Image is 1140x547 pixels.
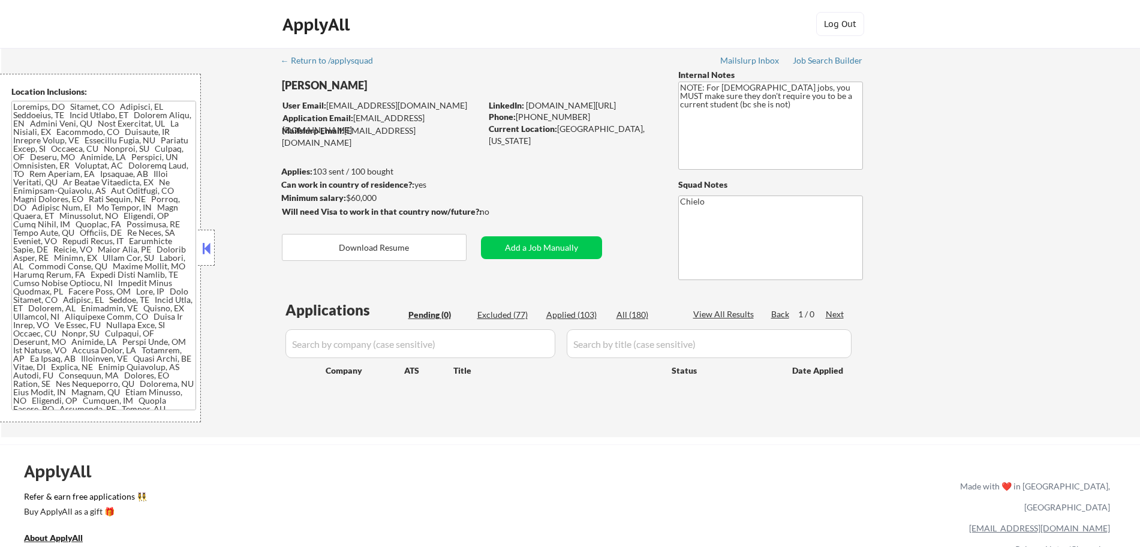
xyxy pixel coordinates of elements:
[282,125,344,136] strong: Mailslurp Email:
[281,193,346,203] strong: Minimum salary:
[720,56,780,65] div: Mailslurp Inbox
[720,56,780,68] a: Mailslurp Inbox
[408,309,468,321] div: Pending (0)
[453,365,660,377] div: Title
[281,56,384,68] a: ← Return to /applysquad
[793,56,863,65] div: Job Search Builder
[678,179,863,191] div: Squad Notes
[24,461,105,482] div: ApplyAll
[404,365,453,377] div: ATS
[793,56,863,68] a: Job Search Builder
[481,236,602,259] button: Add a Job Manually
[798,308,826,320] div: 1 / 0
[282,206,482,217] strong: Will need Visa to work in that country now/future?:
[282,113,353,123] strong: Application Email:
[678,69,863,81] div: Internal Notes
[477,309,537,321] div: Excluded (77)
[282,14,353,35] div: ApplyAll
[24,507,144,516] div: Buy ApplyAll as a gift 🎁
[771,308,790,320] div: Back
[526,100,616,110] a: [DOMAIN_NAME][URL]
[281,192,481,204] div: $60,000
[489,100,524,110] strong: LinkedIn:
[281,56,384,65] div: ← Return to /applysquad
[672,359,775,381] div: Status
[792,365,845,377] div: Date Applied
[24,492,709,505] a: Refer & earn free applications 👯‍♀️
[489,124,557,134] strong: Current Location:
[546,309,606,321] div: Applied (103)
[616,309,676,321] div: All (180)
[281,179,414,190] strong: Can work in country of residence?:
[282,234,467,261] button: Download Resume
[969,523,1110,533] a: [EMAIL_ADDRESS][DOMAIN_NAME]
[282,125,481,148] div: [EMAIL_ADDRESS][DOMAIN_NAME]
[11,86,196,98] div: Location Inclusions:
[955,476,1110,518] div: Made with ❤️ in [GEOGRAPHIC_DATA], [GEOGRAPHIC_DATA]
[326,365,404,377] div: Company
[826,308,845,320] div: Next
[480,206,514,218] div: no
[281,179,477,191] div: yes
[489,123,658,146] div: [GEOGRAPHIC_DATA], [US_STATE]
[489,111,658,123] div: [PHONE_NUMBER]
[816,12,864,36] button: Log Out
[281,166,481,178] div: 103 sent / 100 bought
[282,100,481,112] div: [EMAIL_ADDRESS][DOMAIN_NAME]
[693,308,757,320] div: View All Results
[281,166,312,176] strong: Applies:
[285,303,404,317] div: Applications
[282,100,326,110] strong: User Email:
[282,112,481,136] div: [EMAIL_ADDRESS][DOMAIN_NAME]
[285,329,555,358] input: Search by company (case sensitive)
[24,505,144,520] a: Buy ApplyAll as a gift 🎁
[567,329,852,358] input: Search by title (case sensitive)
[489,112,516,122] strong: Phone:
[24,533,83,543] u: About ApplyAll
[24,531,100,546] a: About ApplyAll
[282,78,528,93] div: [PERSON_NAME]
